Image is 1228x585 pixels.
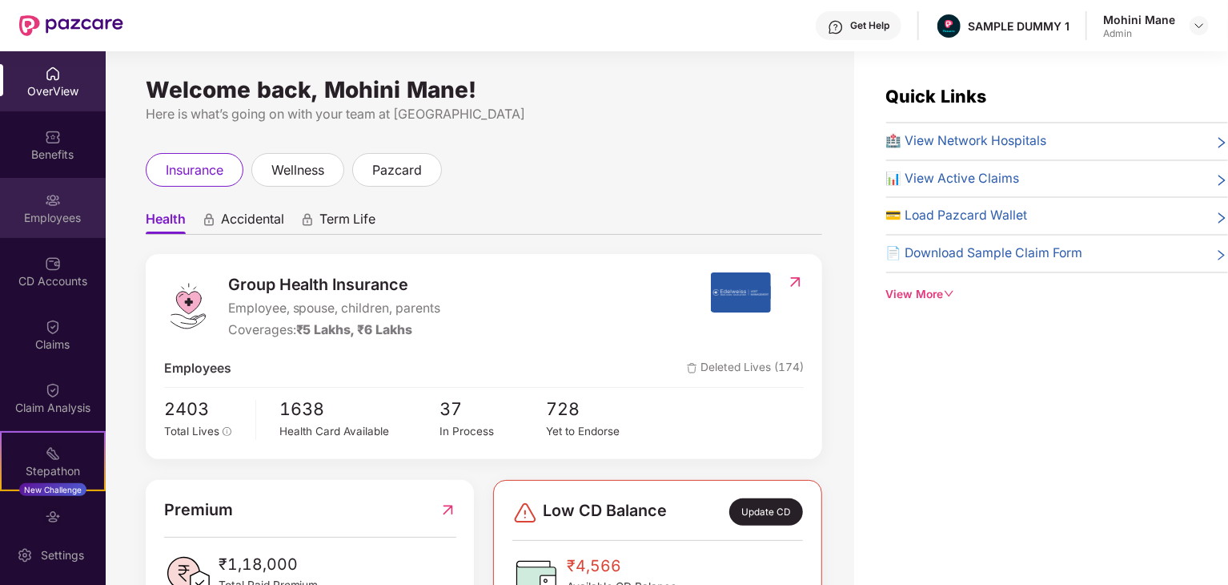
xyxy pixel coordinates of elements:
div: New Challenge [19,483,86,496]
img: logo [164,282,212,330]
div: Mohini Mane [1103,12,1175,27]
span: Group Health Insurance [228,272,441,297]
img: svg+xml;base64,PHN2ZyBpZD0iRW5kb3JzZW1lbnRzIiB4bWxucz0iaHR0cDovL3d3dy53My5vcmcvMjAwMC9zdmciIHdpZH... [45,509,61,525]
img: svg+xml;base64,PHN2ZyBpZD0iQ0RfQWNjb3VudHMiIGRhdGEtbmFtZT0iQ0QgQWNjb3VudHMiIHhtbG5zPSJodHRwOi8vd3... [45,256,61,272]
div: Stepathon [2,463,104,479]
div: Welcome back, Mohini Mane! [146,83,822,96]
img: Pazcare_Alternative_logo-01-01.png [937,14,961,38]
img: svg+xml;base64,PHN2ZyBpZD0iQ2xhaW0iIHhtbG5zPSJodHRwOi8vd3d3LnczLm9yZy8yMDAwL3N2ZyIgd2lkdGg9IjIwIi... [45,319,61,335]
span: 37 [439,396,546,423]
img: deleteIcon [687,363,697,373]
span: pazcard [372,160,422,180]
span: right [1215,209,1228,226]
div: animation [300,212,315,227]
img: svg+xml;base64,PHN2ZyB4bWxucz0iaHR0cDovL3d3dy53My5vcmcvMjAwMC9zdmciIHdpZHRoPSIyMSIgaGVpZ2h0PSIyMC... [45,446,61,462]
span: 💳 Load Pazcard Wallet [886,206,1028,226]
span: insurance [166,160,223,180]
div: animation [202,212,216,227]
div: SAMPLE DUMMY 1 [968,18,1069,34]
span: Deleted Lives (174) [687,359,804,379]
span: Total Lives [164,425,219,438]
div: Settings [36,547,89,563]
img: svg+xml;base64,PHN2ZyBpZD0iSGVscC0zMngzMiIgeG1sbnM9Imh0dHA6Ly93d3cudzMub3JnLzIwMDAvc3ZnIiB3aWR0aD... [828,19,844,35]
img: svg+xml;base64,PHN2ZyBpZD0iQ2xhaW0iIHhtbG5zPSJodHRwOi8vd3d3LnczLm9yZy8yMDAwL3N2ZyIgd2lkdGg9IjIwIi... [45,382,61,398]
img: New Pazcare Logo [19,15,123,36]
div: In Process [439,423,546,440]
span: Employee, spouse, children, parents [228,299,441,319]
img: svg+xml;base64,PHN2ZyBpZD0iRHJvcGRvd24tMzJ4MzIiIHhtbG5zPSJodHRwOi8vd3d3LnczLm9yZy8yMDAwL3N2ZyIgd2... [1193,19,1206,32]
div: Get Help [850,19,889,32]
img: RedirectIcon [439,498,456,522]
span: 📄 Download Sample Claim Form [886,244,1083,264]
img: svg+xml;base64,PHN2ZyBpZD0iRW1wbG95ZWVzIiB4bWxucz0iaHR0cDovL3d3dy53My5vcmcvMjAwMC9zdmciIHdpZHRoPS... [45,192,61,208]
img: RedirectIcon [787,274,804,290]
img: insurerIcon [711,272,771,313]
span: right [1215,135,1228,151]
span: Term Life [319,211,375,234]
span: wellness [271,160,324,180]
span: ₹5 Lakhs, ₹6 Lakhs [296,322,413,337]
div: Health Card Available [280,423,440,440]
span: Quick Links [886,86,987,107]
span: ₹1,18,000 [219,552,319,577]
span: right [1215,247,1228,264]
span: Health [146,211,186,234]
span: 🏥 View Network Hospitals [886,131,1047,151]
span: Premium [164,498,233,522]
span: 2403 [164,396,244,423]
span: 1638 [280,396,440,423]
span: Accidental [221,211,284,234]
span: ₹4,566 [567,554,676,579]
img: svg+xml;base64,PHN2ZyBpZD0iSG9tZSIgeG1sbnM9Imh0dHA6Ly93d3cudzMub3JnLzIwMDAvc3ZnIiB3aWR0aD0iMjAiIG... [45,66,61,82]
div: View More [886,286,1228,304]
img: svg+xml;base64,PHN2ZyBpZD0iQmVuZWZpdHMiIHhtbG5zPSJodHRwOi8vd3d3LnczLm9yZy8yMDAwL3N2ZyIgd2lkdGg9Ij... [45,129,61,145]
span: Low CD Balance [543,498,667,526]
div: Here is what’s going on with your team at [GEOGRAPHIC_DATA] [146,104,822,124]
span: info-circle [223,427,232,437]
div: Coverages: [228,321,441,341]
span: 728 [547,396,653,423]
span: down [944,288,955,300]
span: 📊 View Active Claims [886,169,1020,189]
img: svg+xml;base64,PHN2ZyBpZD0iRGFuZ2VyLTMyeDMyIiB4bWxucz0iaHR0cDovL3d3dy53My5vcmcvMjAwMC9zdmciIHdpZH... [512,500,538,526]
div: Update CD [729,498,803,526]
div: Admin [1103,27,1175,40]
span: right [1215,172,1228,189]
img: svg+xml;base64,PHN2ZyBpZD0iU2V0dGluZy0yMHgyMCIgeG1sbnM9Imh0dHA6Ly93d3cudzMub3JnLzIwMDAvc3ZnIiB3aW... [17,547,33,563]
div: Yet to Endorse [547,423,653,440]
span: Employees [164,359,231,379]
